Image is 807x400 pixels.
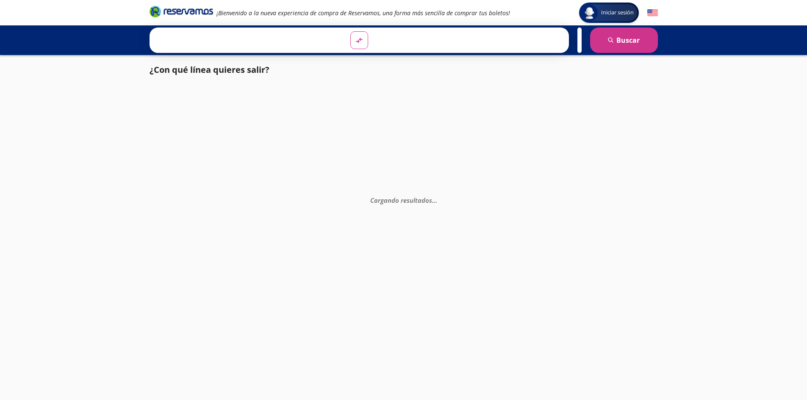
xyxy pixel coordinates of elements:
[434,196,435,204] span: .
[590,28,658,53] button: Buscar
[150,63,269,76] p: ¿Con qué línea quieres salir?
[432,196,434,204] span: .
[216,9,510,17] em: ¡Bienvenido a la nueva experiencia de compra de Reservamos, una forma más sencilla de comprar tus...
[370,196,437,204] em: Cargando resultados
[435,196,437,204] span: .
[647,8,658,18] button: English
[150,5,213,18] i: Brand Logo
[150,5,213,20] a: Brand Logo
[598,8,637,17] span: Iniciar sesión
